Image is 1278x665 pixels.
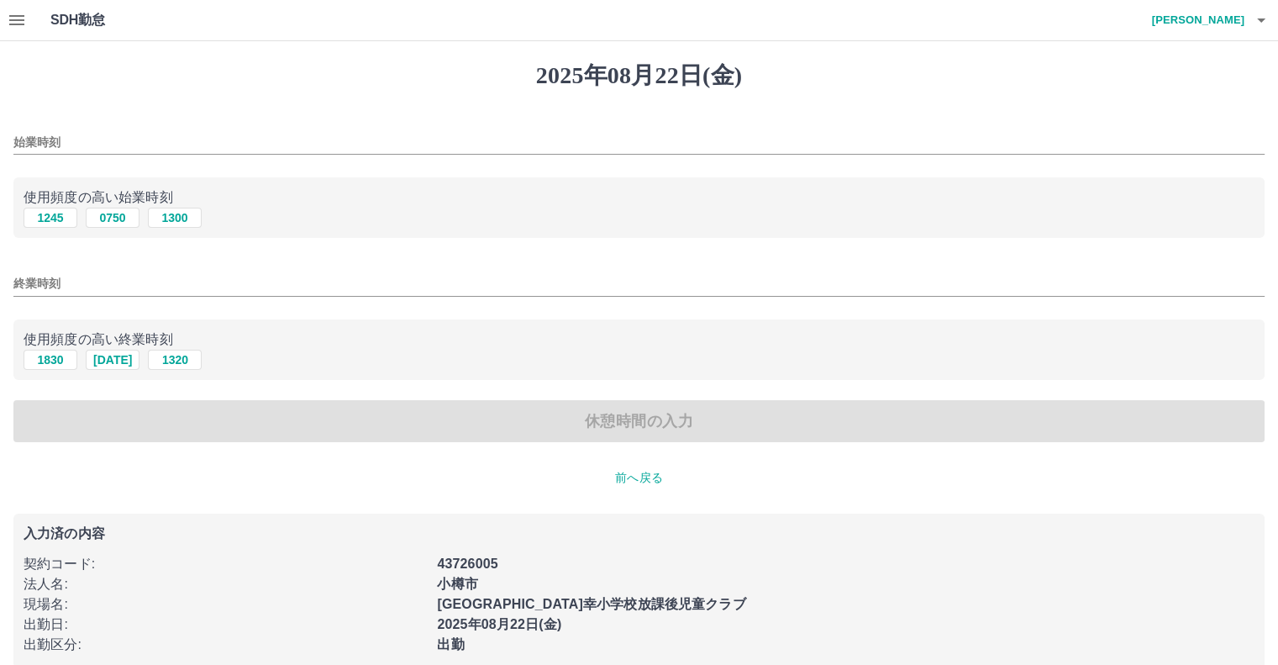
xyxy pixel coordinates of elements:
button: 1830 [24,350,77,370]
p: 使用頻度の高い終業時刻 [24,330,1254,350]
button: 1245 [24,208,77,228]
b: [GEOGRAPHIC_DATA]幸小学校放課後児童クラブ [437,597,745,611]
button: 1300 [148,208,202,228]
p: 契約コード : [24,554,427,574]
button: 1320 [148,350,202,370]
p: 出勤区分 : [24,635,427,655]
b: 43726005 [437,557,497,571]
button: 0750 [86,208,139,228]
h1: 2025年08月22日(金) [13,61,1265,90]
p: 使用頻度の高い始業時刻 [24,187,1254,208]
b: 出勤 [437,637,464,652]
b: 2025年08月22日(金) [437,617,561,631]
button: [DATE] [86,350,139,370]
p: 法人名 : [24,574,427,594]
p: 入力済の内容 [24,527,1254,541]
p: 出勤日 : [24,615,427,635]
b: 小樽市 [437,577,477,591]
p: 前へ戻る [13,469,1265,487]
p: 現場名 : [24,594,427,615]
